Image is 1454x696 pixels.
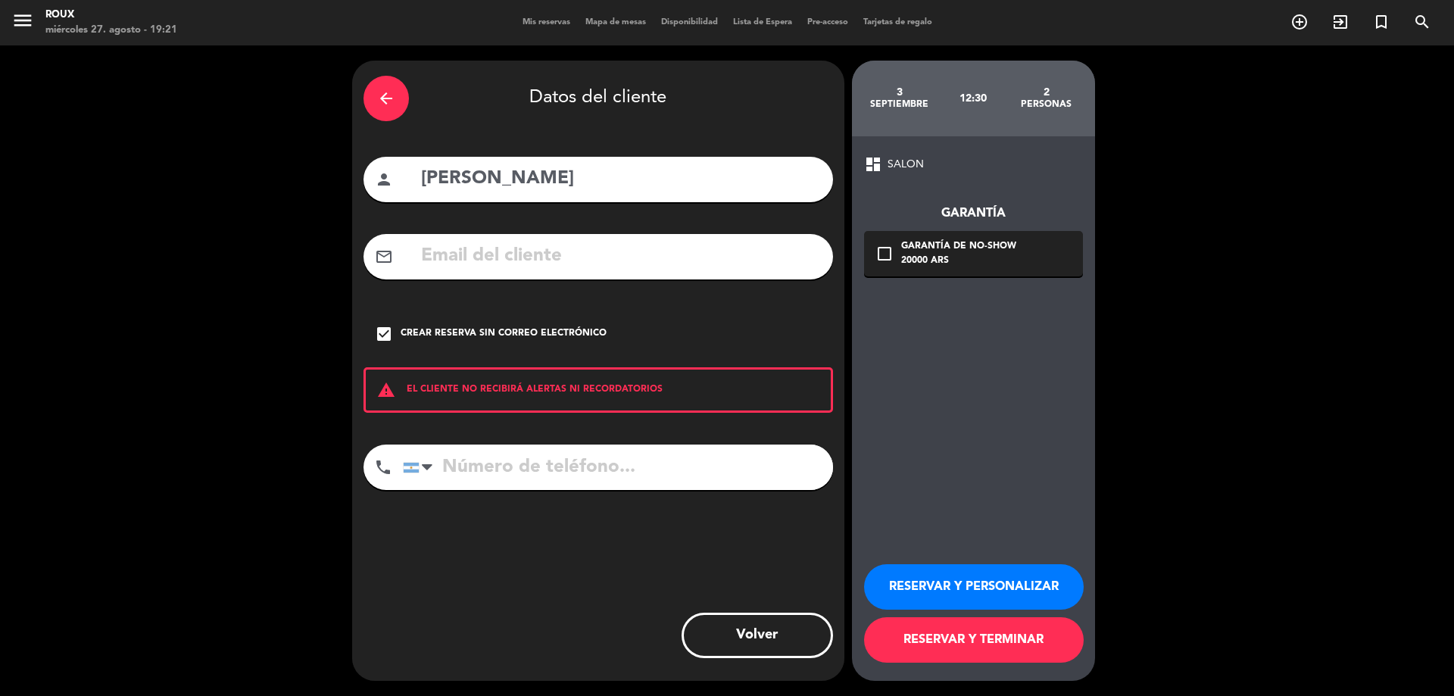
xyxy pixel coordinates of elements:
div: EL CLIENTE NO RECIBIRÁ ALERTAS NI RECORDATORIOS [363,367,833,413]
button: RESERVAR Y PERSONALIZAR [864,564,1084,610]
button: RESERVAR Y TERMINAR [864,617,1084,663]
span: Pre-acceso [800,18,856,27]
i: mail_outline [375,248,393,266]
i: menu [11,9,34,32]
i: phone [374,458,392,476]
i: check_box [375,325,393,343]
i: person [375,170,393,189]
span: Disponibilidad [654,18,725,27]
i: check_box_outline_blank [875,245,894,263]
div: 3 [863,86,937,98]
div: 20000 ARS [901,254,1016,269]
div: personas [1009,98,1083,111]
button: Volver [682,613,833,658]
div: Garantía de no-show [901,239,1016,254]
i: add_circle_outline [1290,13,1309,31]
div: Datos del cliente [363,72,833,125]
i: exit_to_app [1331,13,1349,31]
input: Número de teléfono... [403,445,833,490]
div: miércoles 27. agosto - 19:21 [45,23,177,38]
span: Mis reservas [515,18,578,27]
div: Garantía [864,204,1083,223]
div: Roux [45,8,177,23]
div: Argentina: +54 [404,445,438,489]
span: dashboard [864,155,882,173]
div: septiembre [863,98,937,111]
span: Tarjetas de regalo [856,18,940,27]
div: 12:30 [936,72,1009,125]
span: Lista de Espera [725,18,800,27]
i: arrow_back [377,89,395,108]
div: 2 [1009,86,1083,98]
i: warning [366,381,407,399]
div: Crear reserva sin correo electrónico [401,326,607,342]
i: turned_in_not [1372,13,1390,31]
input: Email del cliente [420,241,822,272]
input: Nombre del cliente [420,164,822,195]
span: SALON [888,156,924,173]
i: search [1413,13,1431,31]
button: menu [11,9,34,37]
span: Mapa de mesas [578,18,654,27]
